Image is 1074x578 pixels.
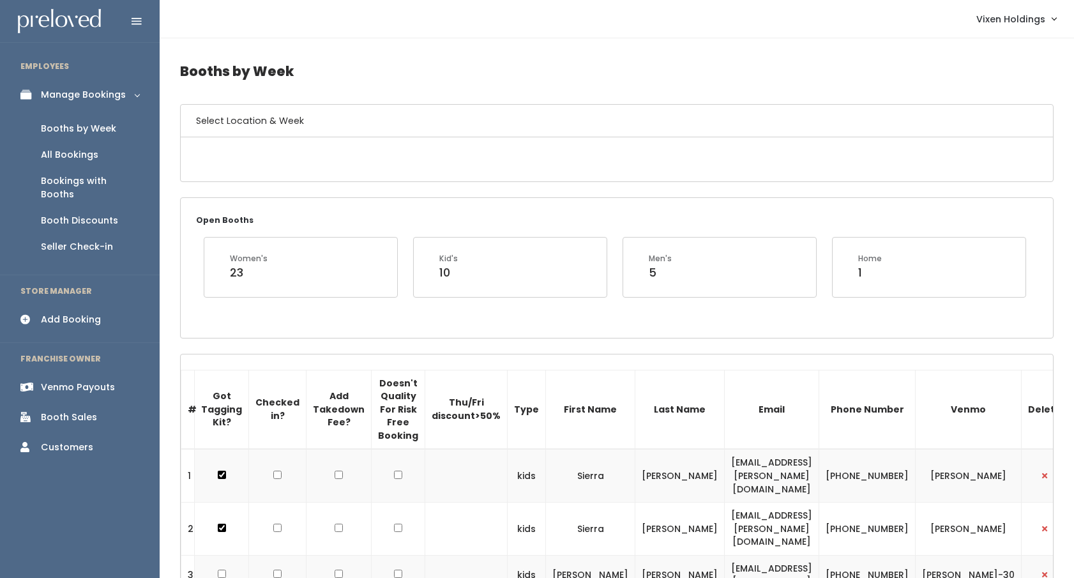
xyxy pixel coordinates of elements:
td: kids [508,503,546,556]
th: Delete [1022,370,1068,449]
th: Checked in? [249,370,306,449]
th: Type [508,370,546,449]
th: First Name [546,370,635,449]
th: Doesn't Quality For Risk Free Booking [372,370,425,449]
div: Women's [230,253,268,264]
td: [PHONE_NUMBER] [819,503,916,556]
th: Thu/Fri discount>50% [425,370,508,449]
td: Sierra [546,449,635,502]
div: Customers [41,441,93,454]
th: Got Tagging Kit? [195,370,249,449]
span: Vixen Holdings [976,12,1045,26]
td: [PHONE_NUMBER] [819,449,916,502]
th: Add Takedown Fee? [306,370,372,449]
td: 1 [181,449,195,502]
td: [EMAIL_ADDRESS][PERSON_NAME][DOMAIN_NAME] [725,449,819,502]
small: Open Booths [196,215,253,225]
td: [PERSON_NAME] [916,503,1022,556]
h4: Booths by Week [180,54,1054,89]
td: 2 [181,503,195,556]
div: Seller Check-in [41,240,113,254]
img: preloved logo [18,9,101,34]
th: Phone Number [819,370,916,449]
div: Booths by Week [41,122,116,135]
div: Bookings with Booths [41,174,139,201]
td: kids [508,449,546,502]
div: Men's [649,253,672,264]
div: 5 [649,264,672,281]
div: All Bookings [41,148,98,162]
div: Home [858,253,882,264]
td: [PERSON_NAME] [916,449,1022,502]
div: Booth Discounts [41,214,118,227]
a: Vixen Holdings [964,5,1069,33]
h6: Select Location & Week [181,105,1053,137]
div: Kid's [439,253,458,264]
div: Manage Bookings [41,88,126,102]
div: Booth Sales [41,411,97,424]
td: [PERSON_NAME] [635,503,725,556]
div: Venmo Payouts [41,381,115,394]
th: Venmo [916,370,1022,449]
div: 23 [230,264,268,281]
div: 1 [858,264,882,281]
div: Add Booking [41,313,101,326]
td: [PERSON_NAME] [635,449,725,502]
th: Last Name [635,370,725,449]
td: [EMAIL_ADDRESS][PERSON_NAME][DOMAIN_NAME] [725,503,819,556]
th: Email [725,370,819,449]
div: 10 [439,264,458,281]
td: Sierra [546,503,635,556]
th: # [181,370,195,449]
